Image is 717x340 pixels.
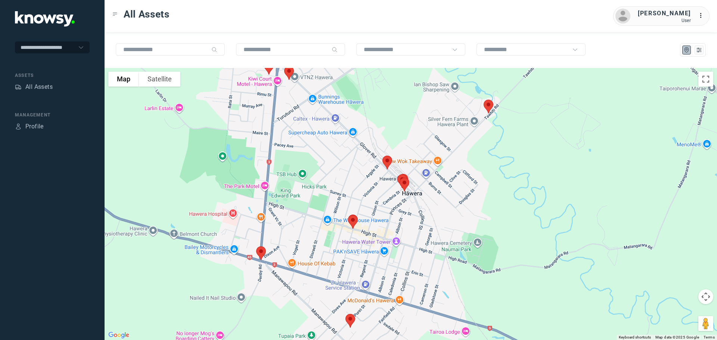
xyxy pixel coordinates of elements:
[698,289,713,304] button: Map camera controls
[699,13,706,18] tspan: ...
[655,335,699,339] span: Map data ©2025 Google
[619,335,651,340] button: Keyboard shortcuts
[124,7,170,21] span: All Assets
[638,18,691,23] div: User
[211,47,217,53] div: Search
[106,330,131,340] a: Open this area in Google Maps (opens a new window)
[704,335,715,339] a: Terms (opens in new tab)
[698,11,707,21] div: :
[15,84,22,90] div: Assets
[638,9,691,18] div: [PERSON_NAME]
[698,316,713,331] button: Drag Pegman onto the map to open Street View
[615,9,630,24] img: avatar.png
[15,112,90,118] div: Management
[683,47,690,53] div: Map
[15,72,90,79] div: Assets
[25,122,44,131] div: Profile
[15,123,22,130] div: Profile
[139,72,180,87] button: Show satellite imagery
[332,47,338,53] div: Search
[112,12,118,17] div: Toggle Menu
[698,11,707,20] div: :
[15,11,75,26] img: Application Logo
[15,122,44,131] a: ProfileProfile
[108,72,139,87] button: Show street map
[25,82,53,91] div: All Assets
[698,72,713,87] button: Toggle fullscreen view
[696,47,702,53] div: List
[106,330,131,340] img: Google
[15,82,53,91] a: AssetsAll Assets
